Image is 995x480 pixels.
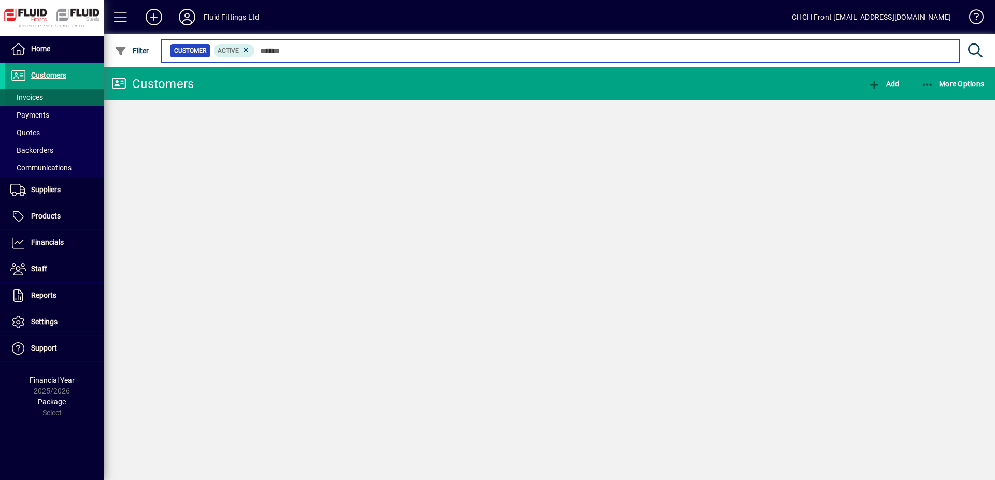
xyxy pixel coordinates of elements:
span: Settings [31,317,58,326]
a: Invoices [5,89,104,106]
span: Support [31,344,57,352]
span: Package [38,398,66,406]
span: Products [31,212,61,220]
a: Quotes [5,124,104,141]
span: Home [31,45,50,53]
span: Quotes [10,128,40,137]
a: Support [5,336,104,361]
a: Settings [5,309,104,335]
span: Backorders [10,146,53,154]
span: Customers [31,71,66,79]
span: Filter [115,47,149,55]
mat-chip: Activation Status: Active [214,44,255,57]
button: More Options [919,75,987,93]
a: Products [5,203,104,229]
a: Reports [5,283,104,309]
span: Reports [31,291,56,299]
a: Knowledge Base [961,2,982,36]
button: Profile [170,8,204,26]
span: Customer [174,46,206,56]
a: Suppliers [5,177,104,203]
span: Active [218,47,239,54]
button: Add [865,75,902,93]
span: Communications [10,164,72,172]
span: More Options [921,80,985,88]
a: Backorders [5,141,104,159]
a: Communications [5,159,104,177]
a: Payments [5,106,104,124]
span: Add [868,80,899,88]
span: Invoices [10,93,43,101]
span: Payments [10,111,49,119]
a: Financials [5,230,104,256]
a: Staff [5,256,104,282]
div: CHCH Front [EMAIL_ADDRESS][DOMAIN_NAME] [792,9,951,25]
span: Staff [31,265,47,273]
button: Filter [112,41,152,60]
span: Financial Year [30,376,75,384]
span: Suppliers [31,185,61,194]
span: Financials [31,238,64,246]
div: Customers [111,76,194,92]
a: Home [5,36,104,62]
div: Fluid Fittings Ltd [204,9,259,25]
button: Add [137,8,170,26]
